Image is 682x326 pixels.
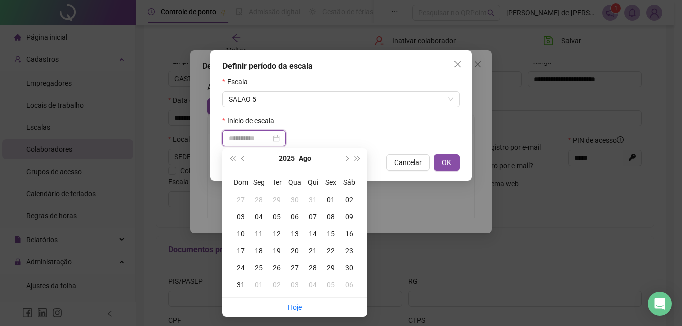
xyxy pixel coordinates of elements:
td: 2025-08-15 [322,225,340,242]
td: 2025-08-14 [304,225,322,242]
div: 24 [232,262,250,273]
div: 17 [232,245,250,256]
td: 2025-08-29 [322,259,340,276]
th: Qui [304,173,322,191]
td: 2025-08-28 [304,259,322,276]
td: 2025-08-13 [286,225,304,242]
td: 2025-08-11 [250,225,268,242]
div: 01 [250,279,268,290]
div: 08 [322,211,340,222]
div: 25 [250,262,268,273]
div: 29 [322,262,340,273]
div: 28 [250,194,268,205]
div: 29 [268,194,286,205]
td: 2025-07-31 [304,191,322,208]
td: 2025-08-25 [250,259,268,276]
span: OK [442,157,451,168]
td: 2025-08-06 [286,208,304,225]
td: 2025-07-28 [250,191,268,208]
div: 31 [232,279,250,290]
button: Close [449,56,466,72]
td: 2025-08-03 [232,208,250,225]
td: 2025-09-03 [286,276,304,293]
label: Inicio de escala [222,115,281,126]
div: 13 [286,228,304,239]
td: 2025-08-21 [304,242,322,259]
td: 2025-08-31 [232,276,250,293]
button: year panel [279,148,295,169]
button: Cancelar [386,154,430,171]
div: 18 [250,245,268,256]
div: 15 [322,228,340,239]
td: 2025-08-16 [340,225,358,242]
td: 2025-08-10 [232,225,250,242]
div: 11 [250,228,268,239]
td: 2025-09-04 [304,276,322,293]
td: 2025-07-27 [232,191,250,208]
div: 10 [232,228,250,239]
th: Seg [250,173,268,191]
span: close [453,60,462,68]
td: 2025-08-02 [340,191,358,208]
button: super-next-year [352,148,363,169]
div: 14 [304,228,322,239]
td: 2025-08-27 [286,259,304,276]
div: 05 [322,279,340,290]
span: SALAO 5 [229,92,453,107]
td: 2025-08-30 [340,259,358,276]
button: super-prev-year [226,148,238,169]
td: 2025-08-19 [268,242,286,259]
div: 23 [340,245,358,256]
div: 04 [250,211,268,222]
div: 12 [268,228,286,239]
td: 2025-08-20 [286,242,304,259]
td: 2025-08-26 [268,259,286,276]
div: 02 [268,279,286,290]
td: 2025-08-05 [268,208,286,225]
th: Sáb [340,173,358,191]
a: Hoje [288,303,302,311]
div: 27 [286,262,304,273]
td: 2025-08-01 [322,191,340,208]
button: OK [434,154,460,171]
div: 07 [304,211,322,222]
td: 2025-08-24 [232,259,250,276]
div: 06 [286,211,304,222]
div: Open Intercom Messenger [648,292,672,316]
div: 09 [340,211,358,222]
div: 20 [286,245,304,256]
button: prev-year [238,148,249,169]
td: 2025-08-07 [304,208,322,225]
td: 2025-09-05 [322,276,340,293]
th: Ter [268,173,286,191]
td: 2025-09-02 [268,276,286,293]
td: 2025-07-29 [268,191,286,208]
button: month panel [299,148,311,169]
div: Definir período da escala [222,60,460,72]
td: 2025-09-06 [340,276,358,293]
div: 19 [268,245,286,256]
div: 26 [268,262,286,273]
div: 01 [322,194,340,205]
td: 2025-08-23 [340,242,358,259]
td: 2025-08-22 [322,242,340,259]
td: 2025-08-18 [250,242,268,259]
div: 16 [340,228,358,239]
th: Qua [286,173,304,191]
td: 2025-08-04 [250,208,268,225]
th: Dom [232,173,250,191]
td: 2025-09-01 [250,276,268,293]
div: 21 [304,245,322,256]
button: next-year [340,148,352,169]
td: 2025-08-12 [268,225,286,242]
div: 04 [304,279,322,290]
div: 02 [340,194,358,205]
td: 2025-08-08 [322,208,340,225]
div: 28 [304,262,322,273]
div: 30 [340,262,358,273]
div: 03 [286,279,304,290]
div: 27 [232,194,250,205]
td: 2025-08-09 [340,208,358,225]
div: 22 [322,245,340,256]
td: 2025-07-30 [286,191,304,208]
